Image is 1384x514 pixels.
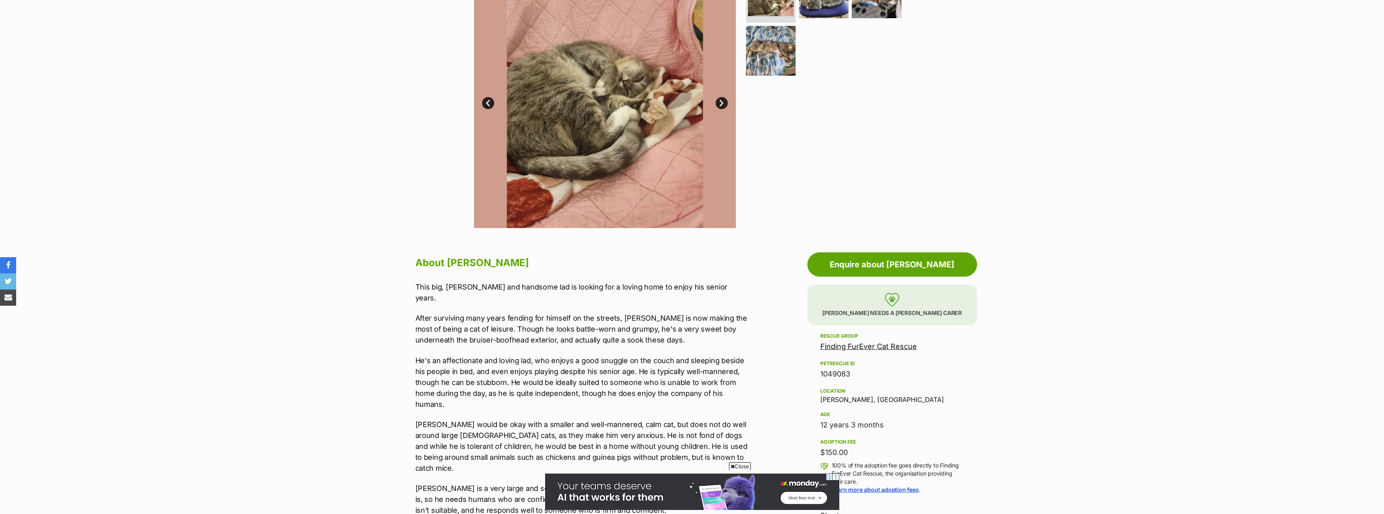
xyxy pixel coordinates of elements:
[807,285,977,325] p: [PERSON_NAME] needs a [PERSON_NAME] carer
[729,462,751,470] span: Close
[820,360,964,367] div: PetRescue ID
[545,474,839,510] iframe: Advertisement
[820,439,964,445] div: Adoption fee
[885,293,899,307] img: foster-care-31f2a1ccfb079a48fc4dc6d2a002ce68c6d2b76c7ccb9e0da61f6cd5abbf869a.svg
[820,447,964,458] div: $150.00
[832,486,919,493] a: Learn more about adoption fees
[415,281,749,303] p: This big, [PERSON_NAME] and handsome lad is looking for a loving home to enjoy his senior years.
[820,502,964,508] div: Coat
[820,386,964,403] div: [PERSON_NAME], [GEOGRAPHIC_DATA]
[820,419,964,431] div: 12 years 3 months
[415,254,749,272] h2: About [PERSON_NAME]
[716,97,728,109] a: Next
[746,26,796,76] img: Photo of Dorian
[415,313,749,345] p: After surviving many years fending for himself on the streets, [PERSON_NAME] is now making the mo...
[807,252,977,277] a: Enquire about [PERSON_NAME]
[482,97,494,109] a: Prev
[820,388,964,394] div: Location
[820,368,964,380] div: 1049083
[415,419,749,474] p: [PERSON_NAME] would be okay with a smaller and well-mannered, calm cat, but does not do well arou...
[820,333,964,339] div: Rescue group
[832,461,964,494] p: 100% of the adoption fee goes directly to Finding FurEver Cat Rescue, the organisation providing ...
[415,355,749,410] p: He's an affectionate and loving lad, who enjoys a good snuggle on the couch and sleeping beside h...
[820,342,917,351] a: Finding FurEver Cat Rescue
[820,411,964,418] div: Age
